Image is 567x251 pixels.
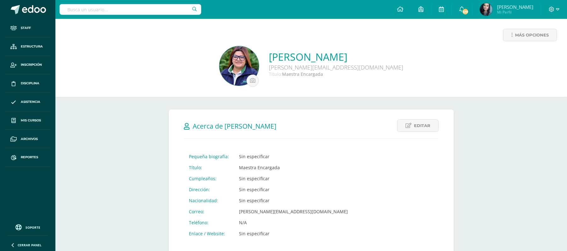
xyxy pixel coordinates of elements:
[269,64,403,71] div: [PERSON_NAME][EMAIL_ADDRESS][DOMAIN_NAME]
[21,25,31,31] span: Staff
[234,228,353,239] td: Sin especificar
[503,29,557,41] a: Más opciones
[26,225,40,230] span: Soporte
[234,151,353,162] td: Sin especificar
[234,162,353,173] td: Maestra Encargada
[8,223,48,231] a: Soporte
[234,206,353,217] td: [PERSON_NAME][EMAIL_ADDRESS][DOMAIN_NAME]
[219,46,259,86] img: 8557db66db8452cc21314e82a0bd31db.png
[282,71,323,77] span: Maestra Encargada
[21,62,42,67] span: Inscripción
[234,184,353,195] td: Sin especificar
[5,130,50,148] a: Archivos
[5,56,50,75] a: Inscripción
[234,173,353,184] td: Sin especificar
[21,137,38,142] span: Archivos
[5,93,50,111] a: Asistencia
[234,217,353,228] td: N/A
[515,29,549,41] span: Más opciones
[5,148,50,167] a: Reportes
[21,118,41,123] span: Mis cursos
[397,120,439,132] a: Editar
[21,99,40,104] span: Asistencia
[497,9,533,15] span: Mi Perfil
[497,4,533,10] span: [PERSON_NAME]
[21,81,39,86] span: Disciplina
[21,155,38,160] span: Reportes
[184,173,234,184] td: Cumpleaños:
[5,19,50,37] a: Staff
[184,151,234,162] td: Pequeña biografía:
[21,44,43,49] span: Estructura
[269,71,282,77] span: Título:
[5,37,50,56] a: Estructura
[184,228,234,239] td: Enlace / Website:
[5,74,50,93] a: Disciplina
[414,120,430,131] span: Editar
[60,4,201,15] input: Busca un usuario...
[184,184,234,195] td: Dirección:
[184,206,234,217] td: Correo:
[184,195,234,206] td: Nacionalidad:
[18,243,42,247] span: Cerrar panel
[193,122,276,131] span: Acerca de [PERSON_NAME]
[480,3,492,16] img: 775886bf149f59632f5d85e739ecf2a2.png
[269,50,403,64] a: [PERSON_NAME]
[184,217,234,228] td: Teléfono:
[234,195,353,206] td: Sin especificar
[462,8,469,15] span: 129
[184,162,234,173] td: Título:
[5,111,50,130] a: Mis cursos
